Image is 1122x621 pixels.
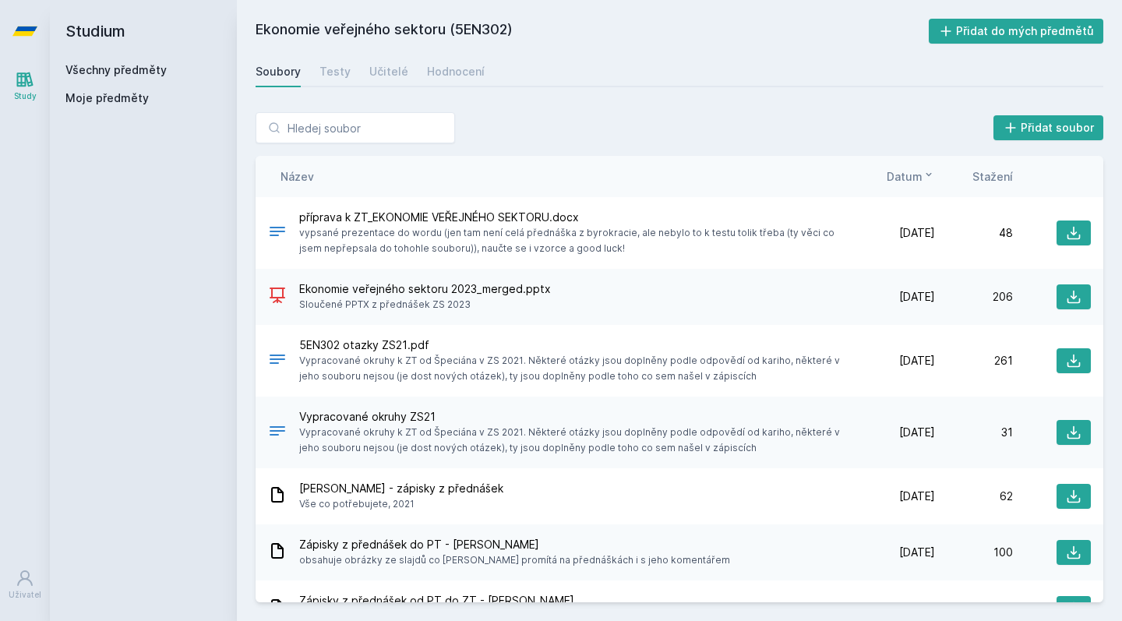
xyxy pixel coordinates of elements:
[9,589,41,601] div: Uživatel
[935,601,1013,616] div: 73
[268,350,287,372] div: PDF
[299,496,503,512] span: Vše co potřebujete, 2021
[935,489,1013,504] div: 62
[14,90,37,102] div: Study
[65,63,167,76] a: Všechny předměty
[299,225,851,256] span: vypsané prezentace do wordu (jen tam není celá přednáška z byrokracie, ale nebylo to k testu toli...
[65,90,149,106] span: Moje předměty
[299,425,851,456] span: Vypracované okruhy k ZT od Špeciána v ZS 2021. Některé otázky jsou doplněny podle odpovědí od kar...
[299,210,851,225] span: příprava k ZT_EKONOMIE VEŘEJNÉHO SEKTORU.docx
[299,552,730,568] span: obsahuje obrázky ze slajdů co [PERSON_NAME] promítá na přednáškách i s jeho komentářem
[929,19,1104,44] button: Přidat do mých předmětů
[935,289,1013,305] div: 206
[268,222,287,245] div: DOCX
[887,168,935,185] button: Datum
[935,425,1013,440] div: 31
[299,593,730,609] span: Zápisky z přednášek od PT do ZT - [PERSON_NAME]
[280,168,314,185] button: Název
[899,489,935,504] span: [DATE]
[299,409,851,425] span: Vypracované okruhy ZS21
[268,422,287,444] div: .PDF
[993,115,1104,140] button: Přidat soubor
[3,62,47,110] a: Study
[899,601,935,616] span: [DATE]
[935,225,1013,241] div: 48
[299,337,851,353] span: 5EN302 otazky ZS21.pdf
[299,353,851,384] span: Vypracované okruhy k ZT od Špeciána v ZS 2021. Některé otázky jsou doplněny podle odpovědí od kar...
[299,537,730,552] span: Zápisky z přednášek do PT - [PERSON_NAME]
[369,64,408,79] div: Učitelé
[427,64,485,79] div: Hodnocení
[899,353,935,369] span: [DATE]
[899,425,935,440] span: [DATE]
[256,56,301,87] a: Soubory
[887,168,923,185] span: Datum
[256,112,455,143] input: Hledej soubor
[299,297,551,312] span: Sloučené PPTX z přednášek ZS 2023
[972,168,1013,185] button: Stažení
[899,225,935,241] span: [DATE]
[935,353,1013,369] div: 261
[256,64,301,79] div: Soubory
[899,545,935,560] span: [DATE]
[299,281,551,297] span: Ekonomie veřejného sektoru 2023_merged.pptx
[935,545,1013,560] div: 100
[369,56,408,87] a: Učitelé
[473,540,650,570] div: Úspěch! Stahovaní začíná…
[427,56,485,87] a: Hodnocení
[319,64,351,79] div: Testy
[256,19,929,44] h2: Ekonomie veřejného sektoru (5EN302)
[319,56,351,87] a: Testy
[299,481,503,496] span: [PERSON_NAME] - zápisky z přednášek
[268,286,287,309] div: PPTX
[899,289,935,305] span: [DATE]
[3,561,47,609] a: Uživatel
